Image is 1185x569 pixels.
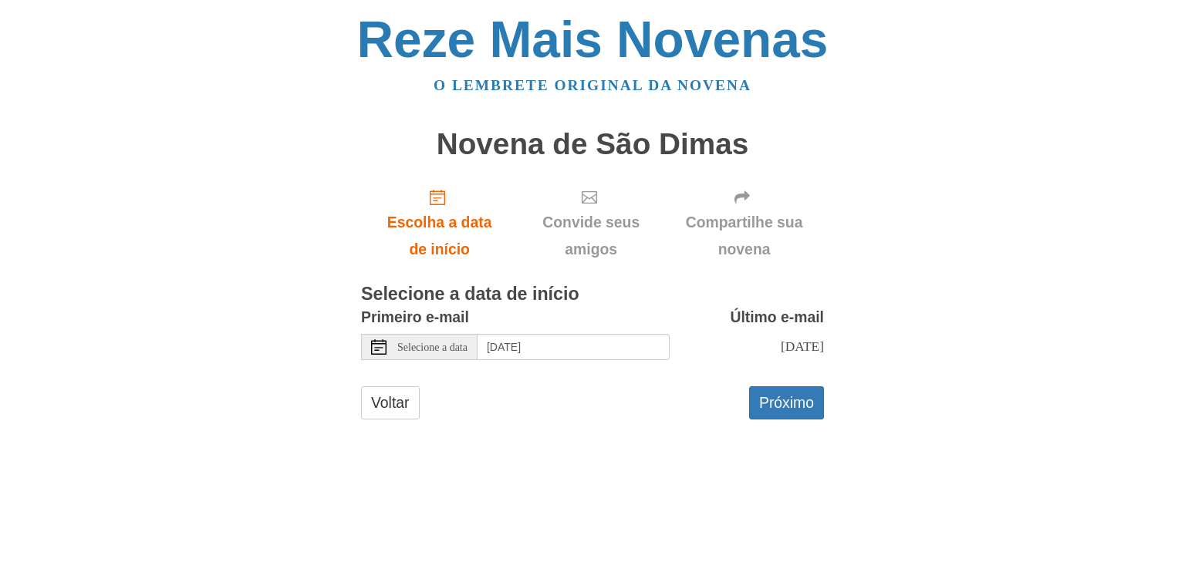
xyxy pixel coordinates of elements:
button: Próximo [749,386,824,419]
div: Clique em "Avançar" para confirmar sua data de início primeiro. [664,176,824,270]
font: Convide seus amigos [542,214,640,258]
a: Escolha a data de início [361,176,518,270]
a: Voltar [361,386,420,419]
a: Reze Mais Novenas [357,11,829,68]
font: [DATE] [781,338,824,354]
font: Selecione a data [397,341,468,352]
font: Escolha a data de início [387,214,492,258]
font: Selecione a data de início [361,284,579,304]
font: Novena de São Dimas [437,127,749,160]
font: Compartilhe sua novena [686,214,803,258]
a: O lembrete original da novena [434,77,751,93]
font: Último e-mail [730,308,824,325]
font: Primeiro e-mail [361,308,469,325]
font: Voltar [371,395,410,412]
font: Próximo [759,395,814,412]
div: Clique em "Avançar" para confirmar sua data de início primeiro. [518,176,664,270]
